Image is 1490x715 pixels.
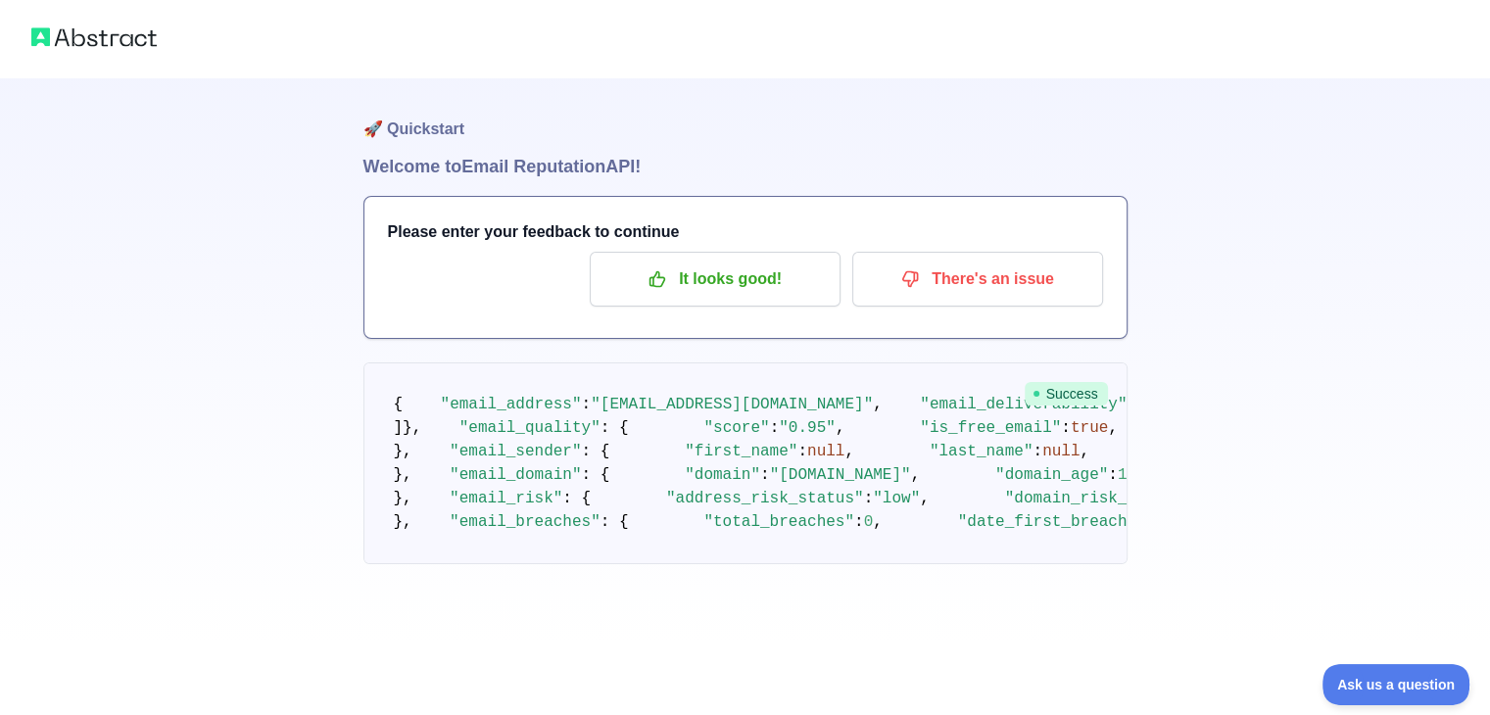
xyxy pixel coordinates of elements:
[770,466,911,484] span: "[DOMAIN_NAME]"
[394,396,404,413] span: {
[604,262,826,296] p: It looks good!
[590,252,841,307] button: It looks good!
[854,513,864,531] span: :
[1322,664,1470,705] iframe: Toggle Customer Support
[703,513,854,531] span: "total_breaches"
[873,513,883,531] span: ,
[703,419,769,437] span: "score"
[1118,466,1165,484] span: 11021
[1005,490,1193,507] span: "domain_risk_status"
[450,443,581,460] span: "email_sender"
[601,513,629,531] span: : {
[1061,419,1071,437] span: :
[995,466,1108,484] span: "domain_age"
[920,490,930,507] span: ,
[685,443,797,460] span: "first_name"
[911,466,921,484] span: ,
[388,220,1103,244] h3: Please enter your feedback to continue
[459,419,601,437] span: "email_quality"
[852,252,1103,307] button: There's an issue
[31,24,157,51] img: Abstract logo
[582,396,592,413] span: :
[930,443,1033,460] span: "last_name"
[807,443,844,460] span: null
[441,396,582,413] span: "email_address"
[1033,443,1042,460] span: :
[591,396,873,413] span: "[EMAIL_ADDRESS][DOMAIN_NAME]"
[1080,443,1089,460] span: ,
[867,262,1088,296] p: There's an issue
[920,396,1127,413] span: "email_deliverability"
[582,466,610,484] span: : {
[1025,382,1108,405] span: Success
[873,490,920,507] span: "low"
[1071,419,1108,437] span: true
[1108,466,1118,484] span: :
[562,490,591,507] span: : {
[363,78,1128,153] h1: 🚀 Quickstart
[760,466,770,484] span: :
[844,443,854,460] span: ,
[920,419,1061,437] span: "is_free_email"
[864,513,874,531] span: 0
[770,419,780,437] span: :
[363,153,1128,180] h1: Welcome to Email Reputation API!
[685,466,760,484] span: "domain"
[836,419,845,437] span: ,
[582,443,610,460] span: : {
[450,513,601,531] span: "email_breaches"
[1042,443,1080,460] span: null
[779,419,836,437] span: "0.95"
[666,490,864,507] span: "address_risk_status"
[601,419,629,437] span: : {
[450,466,581,484] span: "email_domain"
[864,490,874,507] span: :
[797,443,807,460] span: :
[450,490,562,507] span: "email_risk"
[958,513,1156,531] span: "date_first_breached"
[873,396,883,413] span: ,
[1108,419,1118,437] span: ,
